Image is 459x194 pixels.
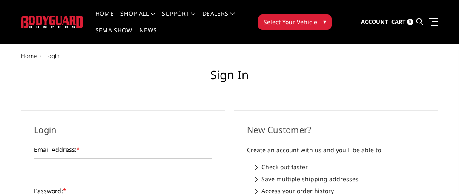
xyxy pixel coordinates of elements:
[120,11,155,27] a: shop all
[21,16,83,28] img: BODYGUARD BUMPERS
[162,11,195,27] a: Support
[391,11,413,34] a: Cart 0
[255,162,425,171] li: Check out faster
[323,17,326,26] span: ▾
[139,27,157,44] a: News
[391,18,406,26] span: Cart
[407,19,413,25] span: 0
[34,145,212,154] label: Email Address:
[258,14,332,30] button: Select Your Vehicle
[95,11,114,27] a: Home
[45,52,60,60] span: Login
[95,27,132,44] a: SEMA Show
[264,17,317,26] span: Select Your Vehicle
[21,52,37,60] a: Home
[202,11,235,27] a: Dealers
[255,174,425,183] li: Save multiple shipping addresses
[361,18,388,26] span: Account
[34,124,212,136] h2: Login
[247,145,425,155] p: Create an account with us and you'll be able to:
[21,68,438,89] h1: Sign in
[361,11,388,34] a: Account
[247,124,425,136] h2: New Customer?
